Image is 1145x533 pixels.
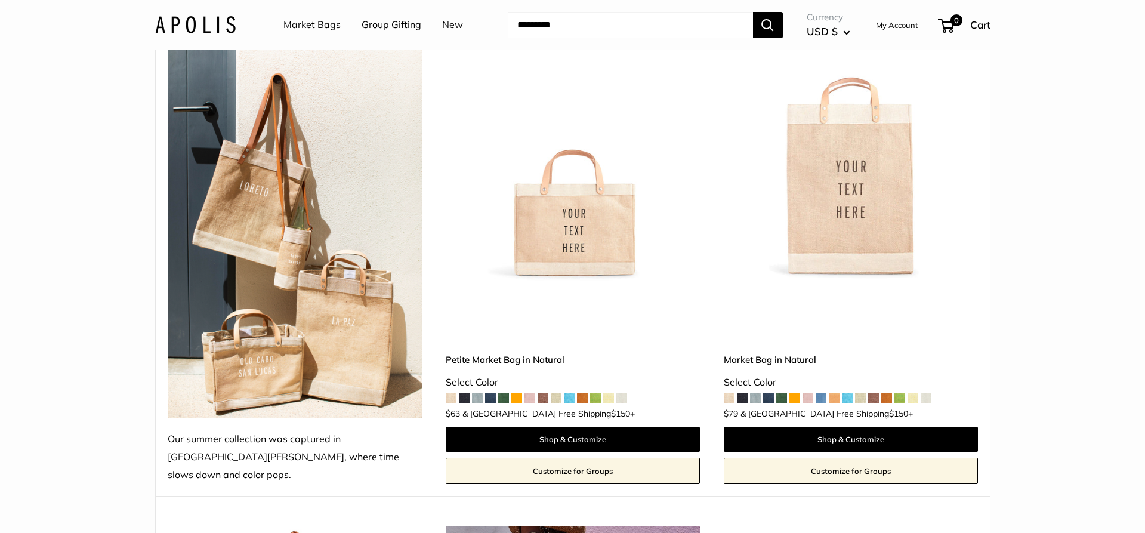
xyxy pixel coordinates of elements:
span: $150 [611,408,630,419]
div: Our summer collection was captured in [GEOGRAPHIC_DATA][PERSON_NAME], where time slows down and c... [168,430,422,484]
span: 0 [950,14,962,26]
span: $150 [889,408,908,419]
img: Our summer collection was captured in Todos Santos, where time slows down and color pops. [168,27,422,418]
a: Market Bag in Natural [724,353,978,366]
span: Cart [970,19,990,31]
div: Select Color [724,374,978,392]
a: Shop & Customize [446,427,700,452]
span: $79 [724,408,738,419]
a: Petite Market Bag in Natural [446,353,700,366]
a: Market Bags [283,16,341,34]
a: Customize for Groups [724,458,978,484]
span: $63 [446,408,460,419]
button: USD $ [807,22,850,41]
img: Apolis [155,16,236,33]
img: Petite Market Bag in Natural [446,27,700,281]
a: Market Bag in NaturalMarket Bag in Natural [724,27,978,281]
img: Market Bag in Natural [724,27,978,281]
a: My Account [876,18,918,32]
a: Petite Market Bag in Naturaldescription_Effortless style that elevates every moment [446,27,700,281]
div: Select Color [446,374,700,392]
a: New [442,16,463,34]
span: USD $ [807,25,838,38]
a: Group Gifting [362,16,421,34]
input: Search... [508,12,753,38]
button: Search [753,12,783,38]
a: Shop & Customize [724,427,978,452]
span: & [GEOGRAPHIC_DATA] Free Shipping + [740,409,913,418]
a: 0 Cart [939,16,990,35]
span: & [GEOGRAPHIC_DATA] Free Shipping + [462,409,635,418]
a: Customize for Groups [446,458,700,484]
span: Currency [807,9,850,26]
